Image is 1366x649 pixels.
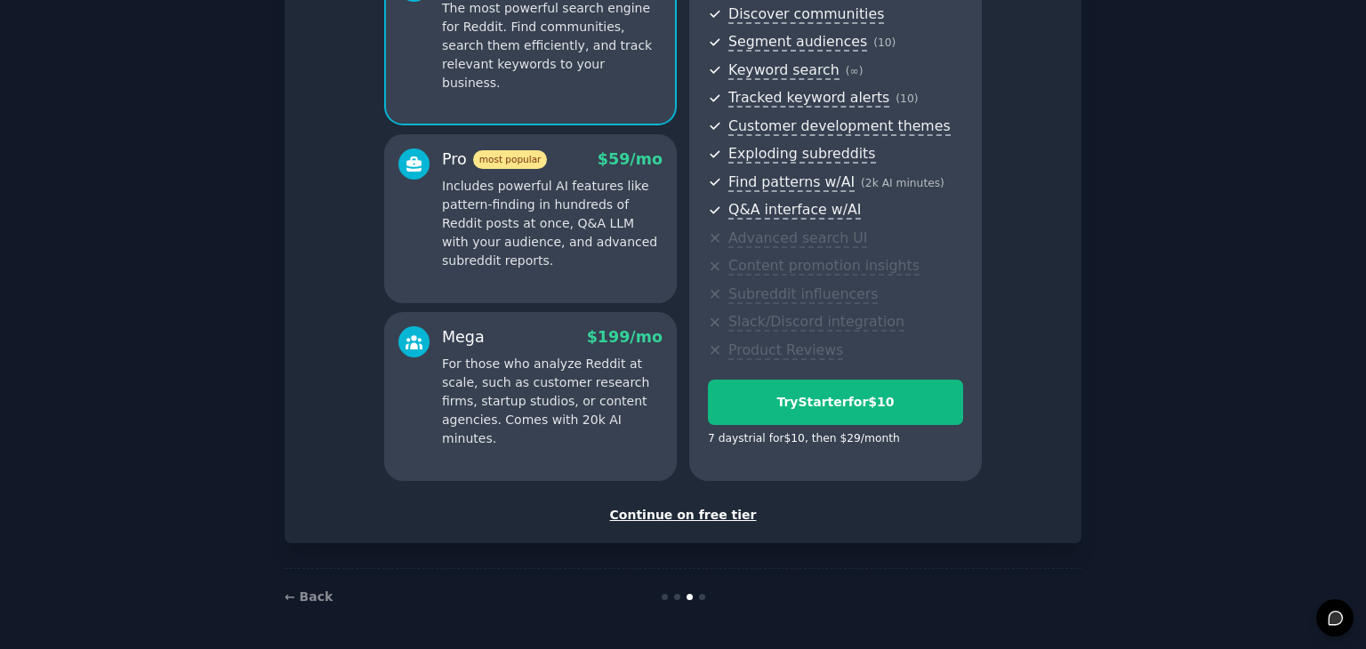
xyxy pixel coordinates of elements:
[473,150,548,169] span: most popular
[728,117,951,136] span: Customer development themes
[896,92,918,105] span: ( 10 )
[442,177,663,270] p: Includes powerful AI features like pattern-finding in hundreds of Reddit posts at once, Q&A LLM w...
[442,326,485,349] div: Mega
[728,229,867,248] span: Advanced search UI
[873,36,896,49] span: ( 10 )
[728,341,843,360] span: Product Reviews
[285,589,333,604] a: ← Back
[728,89,889,108] span: Tracked keyword alerts
[708,431,900,447] div: 7 days trial for $10 , then $ 29 /month
[709,393,962,412] div: Try Starter for $10
[728,61,840,80] span: Keyword search
[728,173,855,192] span: Find patterns w/AI
[598,150,663,168] span: $ 59 /mo
[587,328,663,346] span: $ 199 /mo
[728,313,904,332] span: Slack/Discord integration
[728,257,920,276] span: Content promotion insights
[846,65,864,77] span: ( ∞ )
[728,201,861,220] span: Q&A interface w/AI
[861,177,944,189] span: ( 2k AI minutes )
[708,380,963,425] button: TryStarterfor$10
[442,148,547,171] div: Pro
[442,355,663,448] p: For those who analyze Reddit at scale, such as customer research firms, startup studios, or conte...
[728,33,867,52] span: Segment audiences
[728,5,884,24] span: Discover communities
[303,506,1063,525] div: Continue on free tier
[728,145,875,164] span: Exploding subreddits
[728,285,878,304] span: Subreddit influencers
